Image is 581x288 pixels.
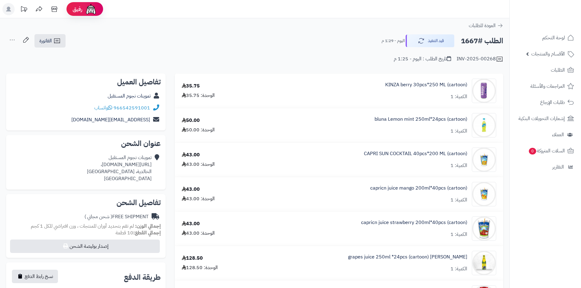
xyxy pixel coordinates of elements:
button: نسخ رابط الدفع [12,270,58,283]
div: الوحدة: 43.00 [182,161,215,168]
span: طلبات الإرجاع [540,98,565,107]
span: العملاء [552,130,564,139]
a: التقارير [513,160,577,174]
span: 0 [529,148,536,155]
a: الطلبات [513,63,577,77]
h2: طريقة الدفع [124,274,161,281]
div: 50.00 [182,117,200,124]
a: 966542591001 [113,104,150,112]
img: 1747650343-b44ab4ff-b26a-4df8-971d-8d2bcd43-90x90.jpg [472,148,496,172]
span: لم تقم بتحديد أوزان للمنتجات ، وزن افتراضي للكل 1 كجم [31,222,134,230]
div: الكمية: 1 [450,197,467,204]
span: العودة للطلبات [469,22,496,29]
button: إصدار بوليصة الشحن [10,240,160,253]
a: السلات المتروكة0 [513,144,577,158]
img: 1747650459-7beb1f18-a9eb-4444-9180-1a44de51-90x90.jpg [472,182,496,206]
a: KINZA berry 30pcs*250 ML (cartoon) [385,81,467,88]
h2: تفاصيل الشحن [11,199,161,206]
div: تموينات نجوم المستقبل [URL][DOMAIN_NAME]، الخالدية، [GEOGRAPHIC_DATA] [GEOGRAPHIC_DATA] [87,154,152,182]
a: تموينات نجوم المستقبل [108,92,151,100]
a: CAPRI SUN COCKTAIL 40pcs*200 ML (cartoon) [364,150,467,157]
div: INV-2025-00268 [457,55,503,63]
h2: تفاصيل العميل [11,78,161,86]
strong: إجمالي الوزن: [135,222,161,230]
div: 128.50 [182,255,203,262]
span: الأقسام والمنتجات [531,50,565,58]
div: 43.00 [182,186,200,193]
span: رفيق [73,5,82,13]
span: التقارير [552,163,564,171]
div: الكمية: 1 [450,231,467,238]
div: الوحدة: 50.00 [182,126,215,133]
a: bluna Lemon mint 250ml*24pcs (cartoon) [375,116,467,123]
a: الفاتورة [34,34,66,48]
div: الوحدة: 35.75 [182,92,215,99]
h2: عنوان الشحن [11,140,161,147]
span: إشعارات التحويلات البنكية [518,114,565,123]
span: ( شحن مجاني ) [84,213,112,220]
span: المراجعات والأسئلة [530,82,565,91]
a: واتساب [94,104,112,112]
button: قيد التنفيذ [406,34,454,47]
span: لوحة التحكم [542,34,565,42]
a: [EMAIL_ADDRESS][DOMAIN_NAME] [71,116,150,123]
div: 43.00 [182,220,200,227]
div: 35.75 [182,83,200,90]
img: 1747649033-61ecafa8-cca0-4d15-aa61-2b563888-90x90.jpg [472,113,496,137]
div: الكمية: 1 [450,128,467,135]
div: الوحدة: 43.00 [182,195,215,202]
h2: الطلب #1667 [461,35,503,47]
div: الكمية: 1 [450,162,467,169]
a: تحديثات المنصة [16,3,31,17]
span: السلات المتروكة [528,147,565,155]
div: تاريخ الطلب : اليوم - 1:25 م [394,55,451,62]
a: إشعارات التحويلات البنكية [513,111,577,126]
a: capricn juice strawberry 200ml*40pcs (cartoon) [361,219,467,226]
span: الفاتورة [39,37,52,44]
span: نسخ رابط الدفع [25,273,53,280]
div: 43.00 [182,151,200,158]
a: المراجعات والأسئلة [513,79,577,94]
img: ai-face.png [85,3,97,15]
a: طلبات الإرجاع [513,95,577,110]
div: الكمية: 1 [450,265,467,272]
a: العودة للطلبات [469,22,503,29]
a: [PERSON_NAME] grapes juice 250ml *24pcs (cartoon) [348,254,467,261]
div: الوحدة: 43.00 [182,230,215,237]
small: اليوم - 1:29 م [382,38,405,44]
div: الوحدة: 128.50 [182,264,218,271]
a: لوحة التحكم [513,30,577,45]
span: الطلبات [551,66,565,74]
a: العملاء [513,127,577,142]
div: الكمية: 1 [450,93,467,100]
img: 1747650742-TP_Strawberry_NA_UAE_3D_OT_Packs-90x90.jpg [472,216,496,241]
img: 1747736182-bWkKovvrMuWV32uTC01YPrxp0kjDHhCw-90x90.jpg [472,251,496,275]
img: logo-2.png [540,17,575,30]
strong: إجمالي القطع: [133,229,161,236]
div: FREE SHIPMENT [84,213,149,220]
img: 1747642238-af425ac5-6e53-4d46-abd4-9a54bf86-90x90.jpg [472,79,496,103]
small: 10 قطعة [116,229,161,236]
a: capricn juice mango 200ml*40pcs (cartoon) [370,185,467,192]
